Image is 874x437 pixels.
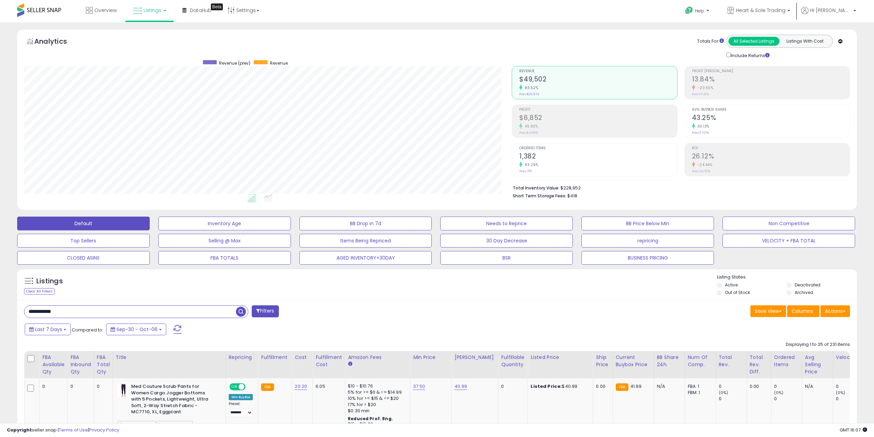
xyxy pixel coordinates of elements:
[522,124,538,129] small: 45.83%
[230,384,239,390] span: ON
[801,7,856,22] a: Hi [PERSON_NAME]
[531,383,562,390] b: Listed Price:
[688,383,711,390] div: FBA: 1
[805,354,830,375] div: Avg Selling Price
[17,234,150,248] button: Top Sellers
[657,354,682,368] div: BB Share 24h.
[97,354,110,375] div: FBA Total Qty
[519,146,677,150] span: Ordered Items
[836,396,864,402] div: 0
[513,185,559,191] b: Total Inventory Value:
[513,193,566,199] b: Short Term Storage Fees:
[7,427,32,433] strong: Copyright
[316,354,342,368] div: Fulfillment Cost
[348,354,407,361] div: Amazon Fees
[692,108,850,112] span: Avg. Buybox Share
[413,354,449,361] div: Min Price
[94,7,117,14] span: Overview
[721,51,778,59] div: Include Returns
[836,354,861,361] div: Velocity
[440,251,573,265] button: BSR
[316,383,340,390] div: 6.05
[630,383,642,390] span: 41.99
[616,383,628,391] small: FBA
[581,234,714,248] button: repricing
[519,169,532,173] small: Prev: 715
[719,396,747,402] div: 0
[97,383,107,390] div: 0
[728,37,780,46] button: All Selected Listings
[519,69,677,73] span: Revenue
[680,1,716,22] a: Help
[348,402,405,408] div: 17% for > $20
[836,390,845,395] small: (0%)
[692,75,850,85] h2: 13.84%
[719,390,728,395] small: (0%)
[348,416,393,422] b: Reduced Prof. Rng.
[719,383,747,390] div: 0
[725,282,738,288] label: Active
[158,234,291,248] button: Selling @ Max
[70,383,89,390] div: 0
[513,183,845,192] li: $228,952
[24,288,55,295] div: Clear All Filters
[717,274,857,281] p: Listing States:
[695,162,713,167] small: -24.44%
[795,282,820,288] label: Deactivated
[692,169,710,173] small: Prev: 34.57%
[786,341,850,348] div: Displaying 1 to 25 of 231 items
[522,85,538,90] small: 83.52%
[695,124,710,129] small: 60.13%
[723,234,855,248] button: VELOCITY + FBA TOTAL
[229,402,253,417] div: Preset:
[270,60,288,66] span: Revenue
[25,324,71,335] button: Last 7 Days
[519,131,538,135] small: Prev: $4,699
[158,251,291,265] button: FBA TOTALS
[35,326,62,333] span: Last 7 Days
[519,152,677,162] h2: 1,382
[211,3,223,10] div: Tooltip anchor
[454,383,467,390] a: 40.99
[657,383,680,390] div: N/A
[805,383,828,390] div: N/A
[501,354,525,368] div: Fulfillable Quantity
[774,383,802,390] div: 0
[158,217,291,230] button: Inventory Age
[519,75,677,85] h2: $49,502
[792,308,813,315] span: Columns
[299,234,432,248] button: Items Being Repriced
[795,289,813,295] label: Archived
[70,354,91,375] div: FBA inbound Qty
[697,38,724,45] div: Totals For
[299,251,432,265] button: AGED INVENTORY+30DAY
[348,395,405,402] div: 10% for >= $15 & <= $20
[42,383,62,390] div: 0
[692,69,850,73] span: Profit [PERSON_NAME]
[106,324,166,335] button: Sep-30 - Oct-06
[836,383,864,390] div: 0
[131,383,215,417] b: Med Couture Scrub Pants for Women Cargo Jogger Bottoms with 5 Pockets, Lightweight, Ultra Soft, 2...
[42,354,65,375] div: FBA Available Qty
[229,394,253,400] div: Win BuyBox
[596,383,607,390] div: 0.00
[72,327,103,333] span: Compared to:
[229,354,256,361] div: Repricing
[261,383,274,391] small: FBA
[725,289,750,295] label: Out of Stock
[348,383,405,389] div: $10 - $10.76
[454,354,495,361] div: [PERSON_NAME]
[501,383,522,390] div: 0
[750,305,786,317] button: Save View
[581,251,714,265] button: BUSINESS PRICING
[116,354,223,361] div: Title
[688,354,713,368] div: Num of Comp.
[59,427,88,433] a: Terms of Use
[581,217,714,230] button: BB Price Below Min
[840,427,867,433] span: 2025-10-14 16:07 GMT
[117,383,129,397] img: 31Ta+v0MHLL._SL40_.jpg
[692,92,709,96] small: Prev: 17.42%
[692,152,850,162] h2: 26.12%
[219,60,250,66] span: Revenue (prev)
[779,37,830,46] button: Listings With Cost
